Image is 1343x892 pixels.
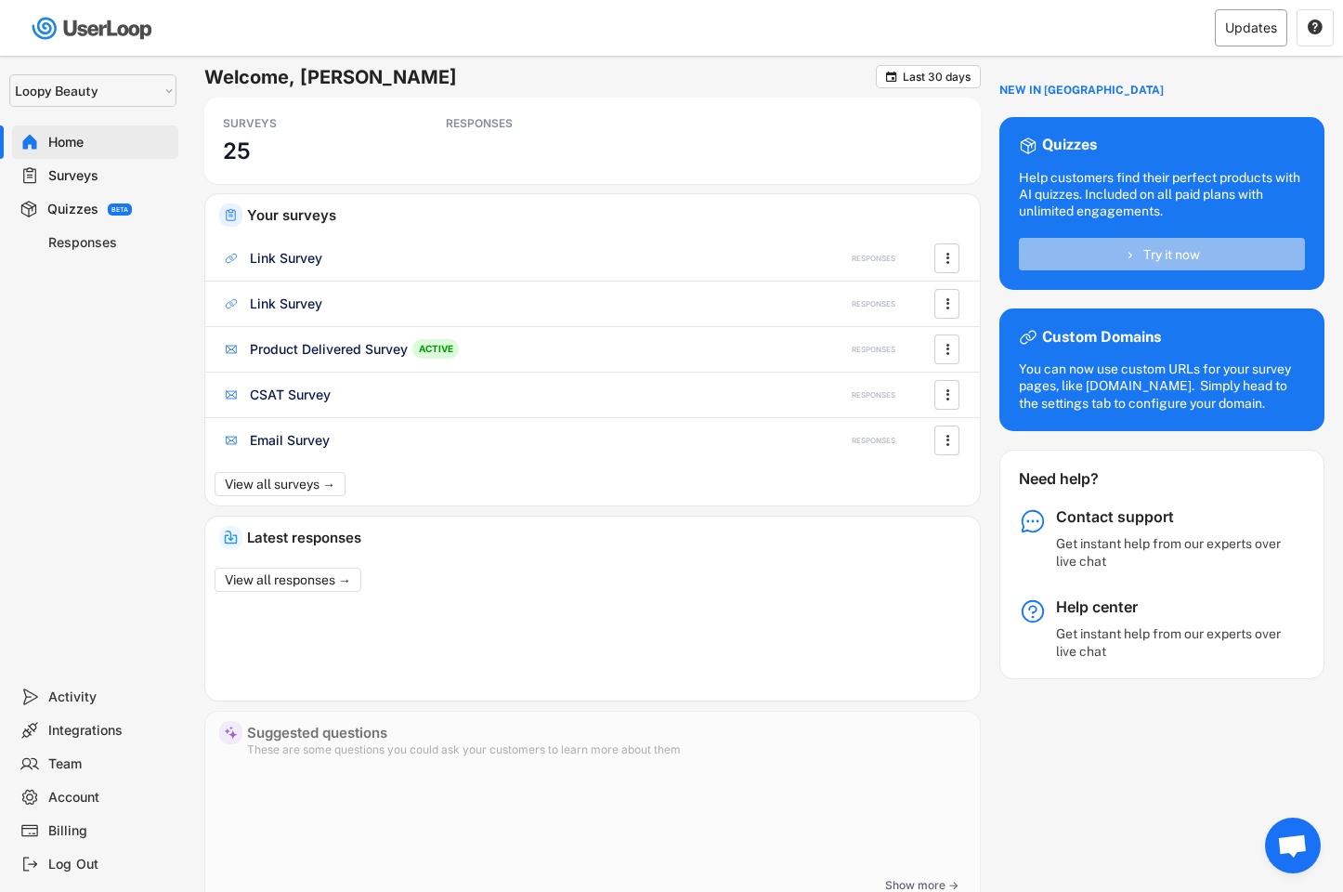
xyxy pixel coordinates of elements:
div: Get instant help from our experts over live chat [1056,625,1288,659]
text:  [945,339,949,359]
text:  [945,294,949,313]
div: RESPONSES [852,299,895,309]
div: Latest responses [247,531,966,544]
div: Contact support [1056,507,1288,527]
button:  [1307,20,1323,36]
div: Your surveys [247,208,966,222]
div: Billing [48,822,171,840]
div: You can now use custom URLs for your survey pages, like [DOMAIN_NAME]. Simply head to the setting... [1019,361,1305,412]
div: Updates [1225,21,1277,34]
div: These are some questions you could ask your customers to learn more about them [247,744,966,755]
text:  [1308,19,1323,35]
div: Responses [48,234,171,252]
div: Need help? [1019,469,1148,489]
button:  [938,335,957,363]
div: Quizzes [1042,136,1097,155]
div: Email Survey [250,431,330,450]
button:  [938,244,957,272]
h6: Welcome, [PERSON_NAME] [204,65,876,89]
div: Quizzes [47,201,98,218]
div: Integrations [48,722,171,740]
button: Try it now [1019,238,1305,270]
div: RESPONSES [852,436,895,446]
div: Get instant help from our experts over live chat [1056,535,1288,569]
div: RESPONSES [446,116,613,131]
div: RESPONSES [852,390,895,400]
div: SURVEYS [223,116,390,131]
div: Home [48,134,171,151]
div: Log Out [48,856,171,873]
div: BETA [111,206,128,213]
div: ACTIVE [412,339,459,359]
div: CSAT Survey [250,386,331,404]
text:  [945,385,949,404]
button:  [938,381,957,409]
div: Product Delivered Survey [250,340,408,359]
div: Last 30 days [903,72,971,83]
div: Link Survey [250,249,322,268]
button: View all surveys → [215,472,346,496]
button:  [884,70,898,84]
div: Open chat [1265,818,1321,873]
div: RESPONSES [852,254,895,264]
div: Link Survey [250,295,322,313]
button: View all responses → [215,568,361,592]
div: Custom Domains [1042,328,1161,348]
text:  [945,248,949,268]
div: RESPONSES [852,345,895,355]
button:  [938,426,957,454]
h3: 25 [223,137,251,165]
span: Try it now [1143,248,1200,261]
img: userloop-logo-01.svg [28,9,159,47]
div: Surveys [48,167,171,185]
img: IncomingMajor.svg [224,531,238,544]
text:  [886,70,897,84]
div: Account [48,789,171,807]
div: Help customers find their perfect products with AI quizzes. Included on all paid plans with unlim... [1019,169,1305,220]
div: Help center [1056,597,1288,617]
div: Activity [48,689,171,706]
text:  [945,430,949,450]
div: Team [48,755,171,773]
div: Suggested questions [247,726,966,740]
button:  [938,290,957,318]
img: MagicMajor%20%28Purple%29.svg [224,726,238,740]
div: NEW IN [GEOGRAPHIC_DATA] [999,84,1164,98]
